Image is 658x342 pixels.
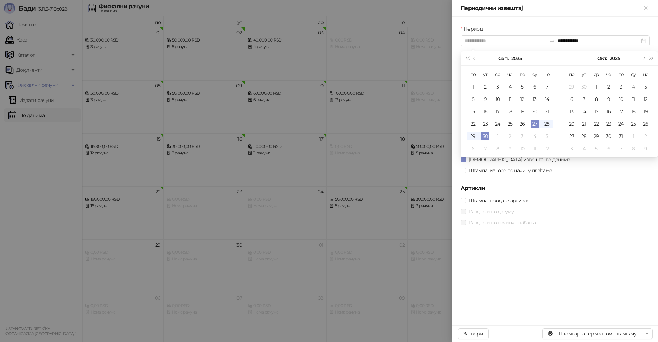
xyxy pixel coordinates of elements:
[602,142,615,155] td: 2025-11-06
[590,105,602,118] td: 2025-10-15
[493,120,502,128] div: 24
[481,132,489,140] div: 30
[479,130,491,142] td: 2025-09-30
[615,93,627,105] td: 2025-10-10
[469,132,477,140] div: 29
[543,132,551,140] div: 5
[627,118,639,130] td: 2025-10-25
[592,95,600,103] div: 8
[568,83,576,91] div: 29
[615,130,627,142] td: 2025-10-31
[592,107,600,116] div: 15
[639,68,652,81] th: не
[506,83,514,91] div: 4
[642,107,650,116] div: 19
[518,83,526,91] div: 5
[461,184,650,192] h5: Артикли
[578,81,590,93] td: 2025-09-30
[639,118,652,130] td: 2025-10-26
[602,81,615,93] td: 2025-10-02
[479,81,491,93] td: 2025-09-02
[481,95,489,103] div: 9
[504,130,516,142] td: 2025-10-02
[617,107,625,116] div: 17
[531,83,539,91] div: 6
[642,95,650,103] div: 12
[491,142,504,155] td: 2025-10-08
[479,93,491,105] td: 2025-09-09
[617,120,625,128] div: 24
[516,81,528,93] td: 2025-09-05
[565,130,578,142] td: 2025-10-27
[467,81,479,93] td: 2025-09-01
[590,68,602,81] th: ср
[518,132,526,140] div: 3
[504,118,516,130] td: 2025-09-25
[504,68,516,81] th: че
[590,81,602,93] td: 2025-10-01
[504,142,516,155] td: 2025-10-09
[467,105,479,118] td: 2025-09-15
[639,93,652,105] td: 2025-10-12
[541,130,553,142] td: 2025-10-05
[491,68,504,81] th: ср
[568,132,576,140] div: 27
[627,130,639,142] td: 2025-11-01
[541,93,553,105] td: 2025-09-14
[615,81,627,93] td: 2025-10-03
[528,68,541,81] th: су
[605,107,613,116] div: 16
[498,51,508,65] button: Изабери месец
[518,107,526,116] div: 19
[639,130,652,142] td: 2025-11-02
[541,68,553,81] th: не
[617,83,625,91] div: 3
[518,95,526,103] div: 12
[466,197,532,204] span: Штампај продате артикле
[565,105,578,118] td: 2025-10-13
[469,144,477,153] div: 6
[602,118,615,130] td: 2025-10-23
[528,105,541,118] td: 2025-09-20
[491,130,504,142] td: 2025-10-01
[640,51,647,65] button: Следећи месец (PageDown)
[602,105,615,118] td: 2025-10-16
[516,93,528,105] td: 2025-09-12
[463,51,471,65] button: Претходна година (Control + left)
[642,4,650,12] button: Close
[605,120,613,128] div: 23
[491,105,504,118] td: 2025-09-17
[639,105,652,118] td: 2025-10-19
[541,105,553,118] td: 2025-09-21
[605,132,613,140] div: 30
[590,118,602,130] td: 2025-10-22
[617,132,625,140] div: 31
[465,37,547,45] input: Период
[516,118,528,130] td: 2025-09-26
[528,118,541,130] td: 2025-09-27
[479,118,491,130] td: 2025-09-23
[493,83,502,91] div: 3
[531,144,539,153] div: 11
[516,105,528,118] td: 2025-09-19
[549,38,555,44] span: swap-right
[627,93,639,105] td: 2025-10-11
[479,105,491,118] td: 2025-09-16
[469,107,477,116] div: 15
[617,95,625,103] div: 10
[565,118,578,130] td: 2025-10-20
[565,142,578,155] td: 2025-11-03
[469,83,477,91] div: 1
[617,144,625,153] div: 7
[466,208,516,215] span: Раздвоји по датуму
[491,93,504,105] td: 2025-09-10
[627,81,639,93] td: 2025-10-04
[629,144,637,153] div: 8
[602,130,615,142] td: 2025-10-30
[481,107,489,116] div: 16
[516,142,528,155] td: 2025-10-10
[580,83,588,91] div: 30
[639,81,652,93] td: 2025-10-05
[648,51,655,65] button: Следећа година (Control + right)
[639,142,652,155] td: 2025-11-09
